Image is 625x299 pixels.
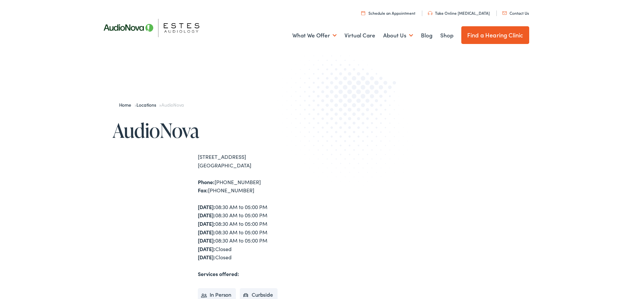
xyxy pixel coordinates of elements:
strong: [DATE]: [198,245,215,252]
a: Contact Us [502,10,529,16]
a: Find a Hearing Clinic [461,26,529,44]
a: What We Offer [292,23,337,48]
div: 08:30 AM to 05:00 PM 08:30 AM to 05:00 PM 08:30 AM to 05:00 PM 08:30 AM to 05:00 PM 08:30 AM to 0... [198,203,313,262]
strong: [DATE]: [198,220,215,227]
a: Schedule an Appointment [361,10,415,16]
img: utility icon [428,11,432,15]
a: Home [119,101,135,108]
strong: [DATE]: [198,211,215,219]
div: [PHONE_NUMBER] [PHONE_NUMBER] [198,178,313,195]
span: AudioNova [161,101,184,108]
a: About Us [383,23,413,48]
span: » » [119,101,184,108]
a: Blog [421,23,432,48]
strong: [DATE]: [198,237,215,244]
img: utility icon [361,11,365,15]
img: utility icon [502,11,507,15]
div: [STREET_ADDRESS] [GEOGRAPHIC_DATA] [198,153,313,169]
strong: [DATE]: [198,203,215,210]
h1: AudioNova [113,119,313,141]
strong: Phone: [198,178,215,185]
a: Shop [440,23,453,48]
a: Take Online [MEDICAL_DATA] [428,10,490,16]
strong: [DATE]: [198,253,215,261]
strong: [DATE]: [198,228,215,236]
strong: Fax: [198,186,208,194]
a: Virtual Care [344,23,375,48]
strong: Services offered: [198,270,239,277]
a: Locations [136,101,159,108]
